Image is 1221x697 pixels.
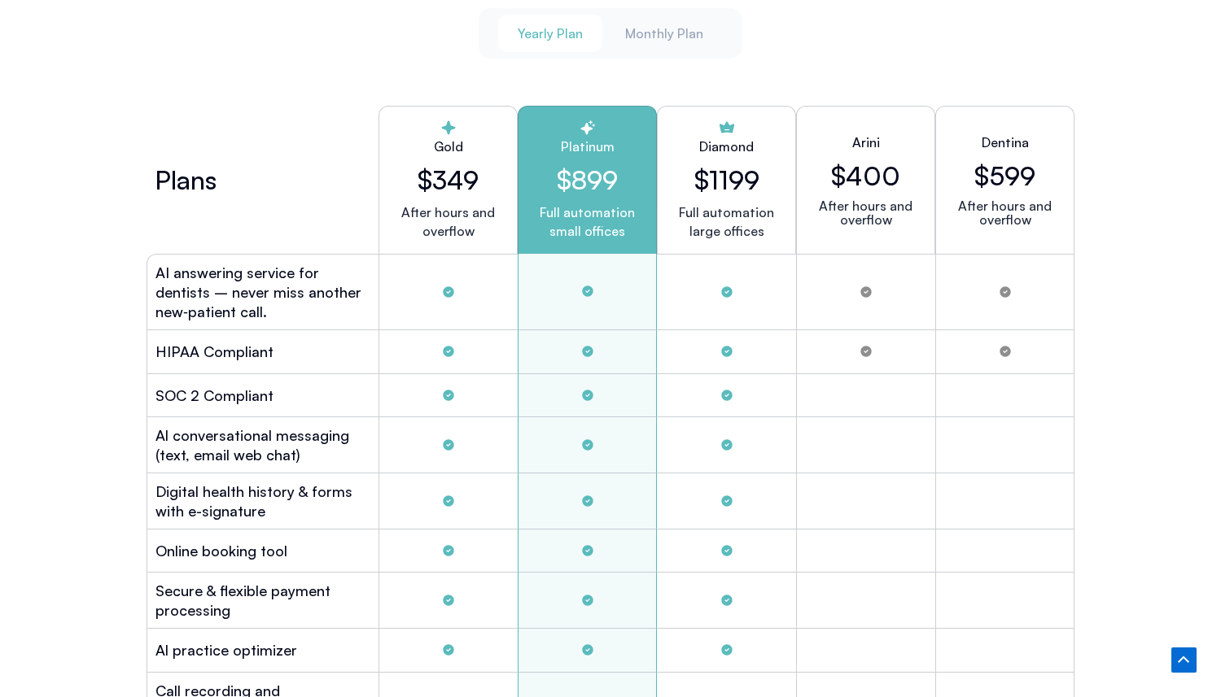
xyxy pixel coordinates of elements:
[679,203,774,241] p: Full automation large offices
[831,160,900,191] h2: $400
[155,170,217,189] h2: Plans
[155,481,370,521] h2: Digital health history & forms with e-signature
[155,263,370,321] h2: AI answering service for dentists – never miss another new‑patient call.
[532,164,643,195] h2: $899
[155,342,274,361] h2: HIPAA Compliant
[699,137,754,156] h2: Diamond
[852,133,880,152] h2: Arini
[392,203,504,241] p: After hours and overflow
[694,164,759,195] h2: $1199
[532,203,643,241] p: Full automation small offices
[392,164,504,195] h2: $349
[392,137,504,156] h2: Gold
[155,386,274,405] h2: SOC 2 Compliant
[949,199,1061,227] p: After hours and overflow
[532,137,643,156] h2: Platinum
[518,24,583,42] span: Yearly Plan
[155,425,370,464] h2: Al conversational messaging (text, email web chat)
[625,24,703,42] span: Monthly Plan
[155,640,297,660] h2: Al practice optimizer
[155,541,287,560] h2: Online booking tool
[810,199,921,227] p: After hours and overflow
[155,581,370,620] h2: Secure & flexible payment processing
[974,160,1035,191] h2: $599
[982,133,1029,152] h2: Dentina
